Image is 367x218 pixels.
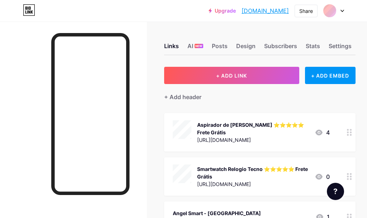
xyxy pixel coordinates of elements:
[197,121,309,136] div: Aspirador de [PERSON_NAME] ⭐⭐⭐⭐⭐ Frete Grátis
[197,165,309,180] div: Smartwatch Relogio Tecno ⭐⭐⭐⭐⭐ Frete Grátis
[197,180,309,188] div: [URL][DOMAIN_NAME]
[216,73,247,79] span: + ADD LINK
[306,42,320,55] div: Stats
[315,172,330,181] div: 0
[195,44,202,48] span: NEW
[209,8,236,14] a: Upgrade
[236,42,256,55] div: Design
[164,93,201,101] div: + Add header
[329,42,352,55] div: Settings
[164,42,179,55] div: Links
[164,67,299,84] button: + ADD LINK
[299,7,313,15] div: Share
[264,42,297,55] div: Subscribers
[212,42,228,55] div: Posts
[187,42,203,55] div: AI
[197,136,309,144] div: [URL][DOMAIN_NAME]
[305,67,356,84] div: + ADD EMBED
[173,209,261,217] div: Angel Smart - [GEOGRAPHIC_DATA]
[315,128,330,137] div: 4
[242,6,289,15] a: [DOMAIN_NAME]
